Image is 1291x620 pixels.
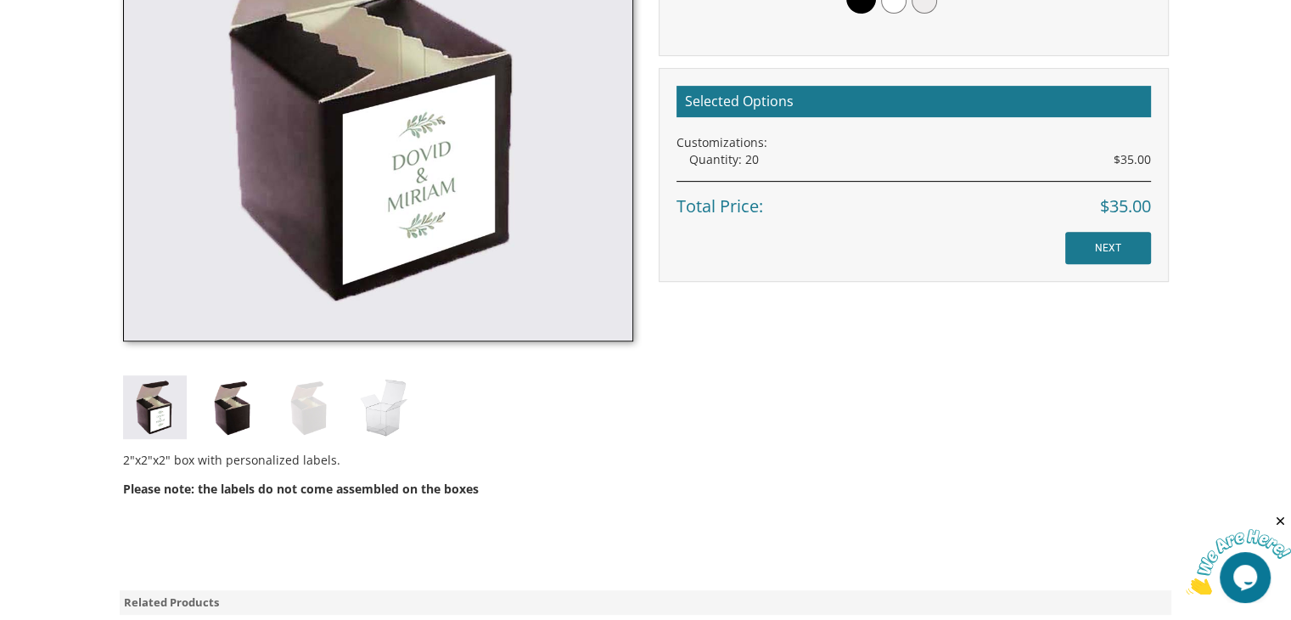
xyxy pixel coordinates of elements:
[120,590,1172,615] div: Related Products
[689,151,1151,168] div: Quantity: 20
[1186,514,1291,595] iframe: chat widget
[1065,232,1151,264] input: NEXT
[123,452,182,468] span: 2"x2"x2" b
[123,481,479,497] span: Please note: the labels do not come assembled on the boxes
[123,375,187,439] img: fb_style1.jpg
[123,452,633,498] span: ox with personalized labels.
[1114,151,1151,168] span: $35.00
[276,375,340,439] img: white-box.jpg
[676,86,1151,118] h2: Selected Options
[676,134,1151,151] div: Customizations:
[1100,194,1151,219] span: $35.00
[352,375,416,439] img: clear-box.jpg
[199,375,263,439] img: black-box.jpg
[676,181,1151,219] div: Total Price:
